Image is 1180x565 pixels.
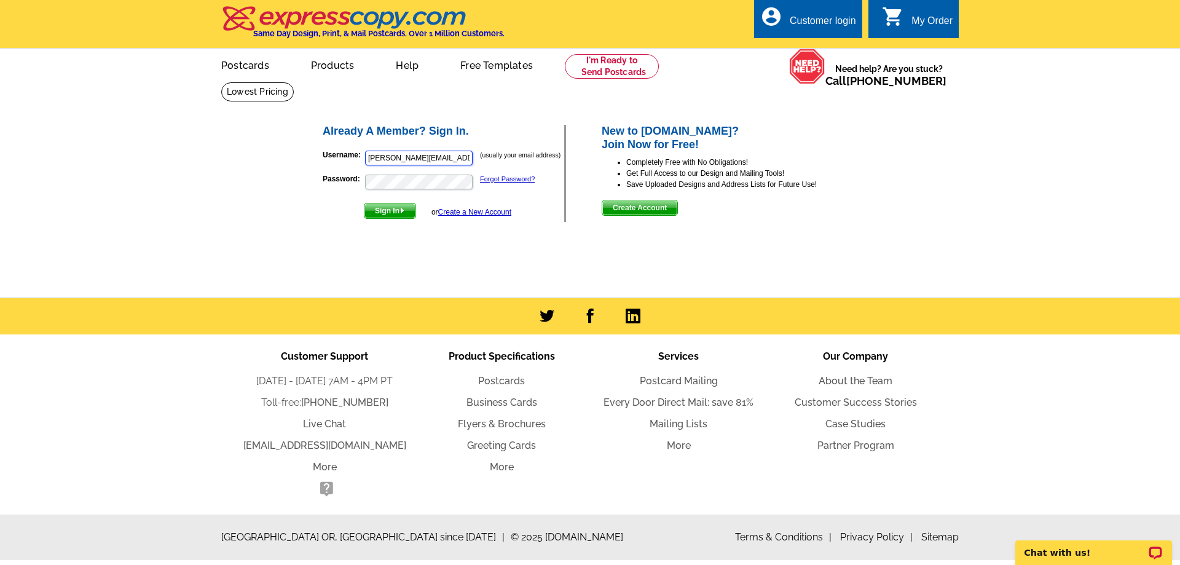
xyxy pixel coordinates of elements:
[658,350,699,362] span: Services
[323,125,564,138] h2: Already A Member? Sign In.
[823,350,888,362] span: Our Company
[221,530,505,545] span: [GEOGRAPHIC_DATA] OR, [GEOGRAPHIC_DATA] since [DATE]
[650,418,707,430] a: Mailing Lists
[846,74,946,87] a: [PHONE_NUMBER]
[243,440,406,451] a: [EMAIL_ADDRESS][DOMAIN_NAME]
[313,461,337,473] a: More
[825,63,953,87] span: Need help? Are you stuck?
[604,397,753,408] a: Every Door Direct Mail: save 81%
[221,15,505,38] a: Same Day Design, Print, & Mail Postcards. Over 1 Million Customers.
[291,50,374,79] a: Products
[364,203,415,218] span: Sign In
[441,50,553,79] a: Free Templates
[236,374,413,389] li: [DATE] - [DATE] 7AM - 4PM PT
[480,151,560,159] small: (usually your email address)
[640,375,718,387] a: Postcard Mailing
[253,29,505,38] h4: Same Day Design, Print, & Mail Postcards. Over 1 Million Customers.
[760,6,782,28] i: account_circle
[376,50,438,79] a: Help
[819,375,892,387] a: About the Team
[817,440,894,451] a: Partner Program
[458,418,546,430] a: Flyers & Brochures
[911,15,953,33] div: My Order
[438,208,511,216] a: Create a New Account
[602,125,859,151] h2: New to [DOMAIN_NAME]? Join Now for Free!
[301,397,388,408] a: [PHONE_NUMBER]
[760,14,856,29] a: account_circle Customer login
[449,350,555,362] span: Product Specifications
[735,531,832,543] a: Terms & Conditions
[202,50,289,79] a: Postcards
[825,418,886,430] a: Case Studies
[882,14,953,29] a: shopping_cart My Order
[789,49,825,84] img: help
[795,397,917,408] a: Customer Success Stories
[511,530,623,545] span: © 2025 [DOMAIN_NAME]
[236,395,413,410] li: Toll-free:
[431,207,511,218] div: or
[490,461,514,473] a: More
[281,350,368,362] span: Customer Support
[323,149,364,160] label: Username:
[882,6,904,28] i: shopping_cart
[602,200,678,216] button: Create Account
[667,440,691,451] a: More
[790,15,856,33] div: Customer login
[480,175,535,183] a: Forgot Password?
[626,157,859,168] li: Completely Free with No Obligations!
[626,168,859,179] li: Get Full Access to our Design and Mailing Tools!
[467,440,536,451] a: Greeting Cards
[921,531,959,543] a: Sitemap
[626,179,859,190] li: Save Uploaded Designs and Address Lists for Future Use!
[478,375,525,387] a: Postcards
[466,397,537,408] a: Business Cards
[323,173,364,184] label: Password:
[840,531,913,543] a: Privacy Policy
[364,203,416,219] button: Sign In
[1007,526,1180,565] iframe: LiveChat chat widget
[399,208,405,213] img: button-next-arrow-white.png
[303,418,346,430] a: Live Chat
[602,200,677,215] span: Create Account
[825,74,946,87] span: Call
